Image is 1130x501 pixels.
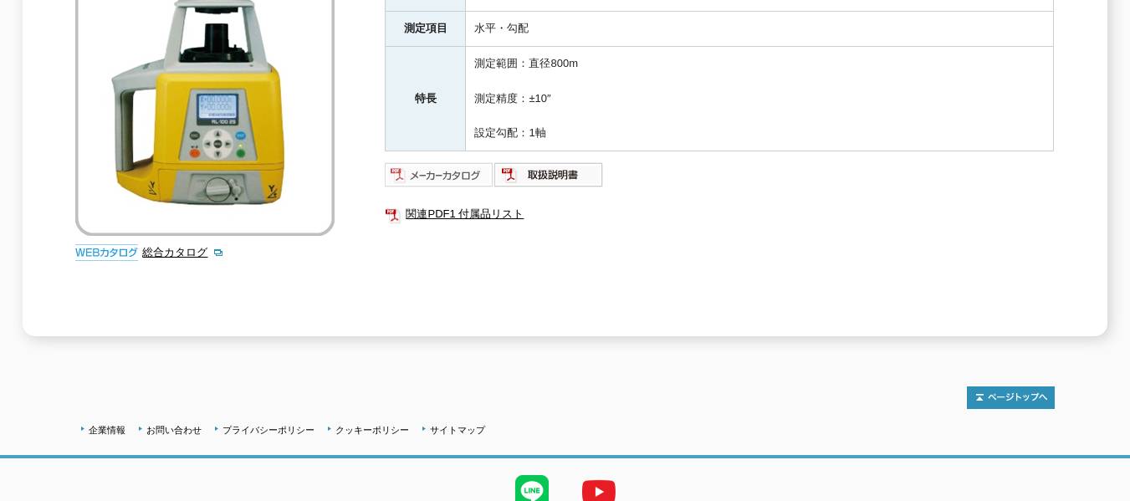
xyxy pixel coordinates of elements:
a: 関連PDF1 付属品リスト [385,203,1054,225]
a: メーカーカタログ [385,172,494,185]
a: 取扱説明書 [494,172,604,185]
td: 水平・勾配 [466,12,1054,47]
th: 測定項目 [386,12,466,47]
a: お問い合わせ [146,425,202,435]
a: 企業情報 [89,425,125,435]
img: webカタログ [75,244,138,261]
a: クッキーポリシー [335,425,409,435]
th: 特長 [386,47,466,151]
a: 総合カタログ [142,246,224,258]
img: 取扱説明書 [494,161,604,188]
a: サイトマップ [430,425,485,435]
td: 測定範囲：直径800m 測定精度：±10″ 設定勾配：1軸 [466,47,1054,151]
img: トップページへ [967,386,1055,409]
a: プライバシーポリシー [222,425,314,435]
img: メーカーカタログ [385,161,494,188]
